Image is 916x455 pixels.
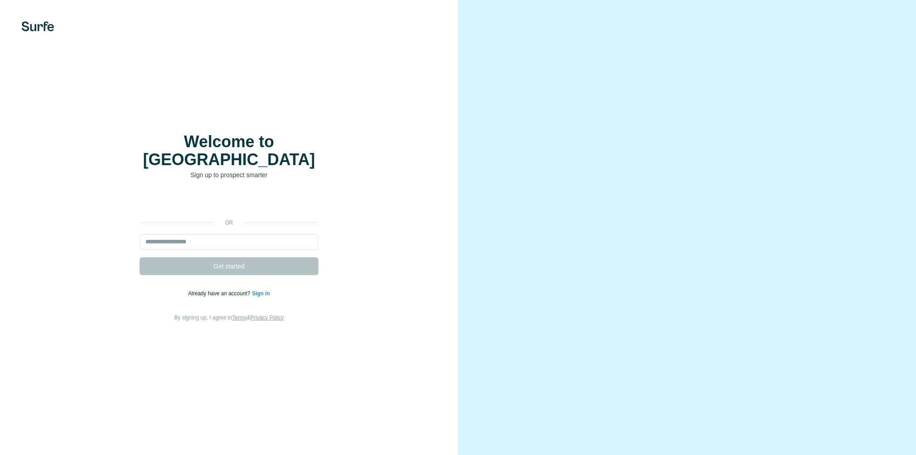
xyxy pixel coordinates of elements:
img: Surfe's logo [21,21,54,31]
span: Already have an account? [188,290,252,297]
span: By signing up, I agree to & [174,315,284,321]
a: Terms [232,315,247,321]
p: or [215,219,243,227]
a: Sign in [252,290,270,297]
iframe: Sign in with Google Button [135,193,323,213]
p: Sign up to prospect smarter [140,170,318,179]
h1: Welcome to [GEOGRAPHIC_DATA] [140,133,318,169]
a: Privacy Policy [250,315,284,321]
